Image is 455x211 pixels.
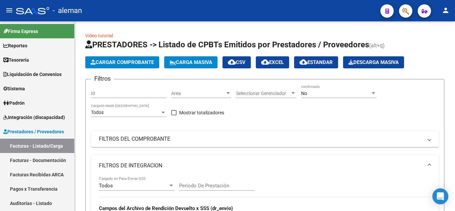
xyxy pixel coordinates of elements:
[91,155,439,176] mat-expansion-panel-header: FILTROS DE INTEGRACION
[99,135,423,143] mat-panel-title: FILTROS DEL COMPROBANTE
[228,58,236,66] mat-icon: cloud_download
[432,188,448,204] div: Open Intercom Messenger
[261,58,269,66] mat-icon: cloud_download
[91,110,104,115] span: Todos
[99,183,113,189] span: Todos
[299,59,333,65] span: Estandar
[3,85,25,92] span: Sistema
[223,56,251,68] button: CSV
[256,56,289,68] button: EXCEL
[301,91,307,96] span: No
[85,40,369,49] span: PRESTADORES -> Listado de CPBTs Emitidos por Prestadores / Proveedores
[91,59,154,65] span: Cargar Comprobante
[85,56,159,68] button: Cargar Comprobante
[171,91,225,96] span: Area
[99,162,423,169] mat-panel-title: FILTROS DE INTEGRACION
[3,28,38,35] span: Firma Express
[369,42,385,49] span: (alt+q)
[3,71,62,78] span: Liquidación de Convenios
[261,59,284,65] span: EXCEL
[164,56,218,68] button: Carga Masiva
[3,42,27,49] span: Reportes
[91,74,114,83] h3: Filtros
[5,6,13,14] mat-icon: menu
[343,56,404,68] app-download-masive: Descarga masiva de comprobantes (adjuntos)
[442,6,450,14] mat-icon: person
[294,56,338,68] button: Estandar
[85,33,113,38] a: Video tutorial
[343,56,404,68] button: Descarga Masiva
[3,99,25,107] span: Padrón
[348,59,399,65] span: Descarga Masiva
[91,131,439,147] mat-expansion-panel-header: FILTROS DEL COMPROBANTE
[236,91,290,96] span: Seleccionar Gerenciador
[179,109,224,117] span: Mostrar totalizadores
[170,59,212,65] span: Carga Masiva
[3,128,64,135] span: Prestadores / Proveedores
[3,114,65,121] span: Integración (discapacidad)
[299,58,307,66] mat-icon: cloud_download
[228,59,245,65] span: CSV
[53,3,82,18] span: - aleman
[3,56,29,64] span: Tesorería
